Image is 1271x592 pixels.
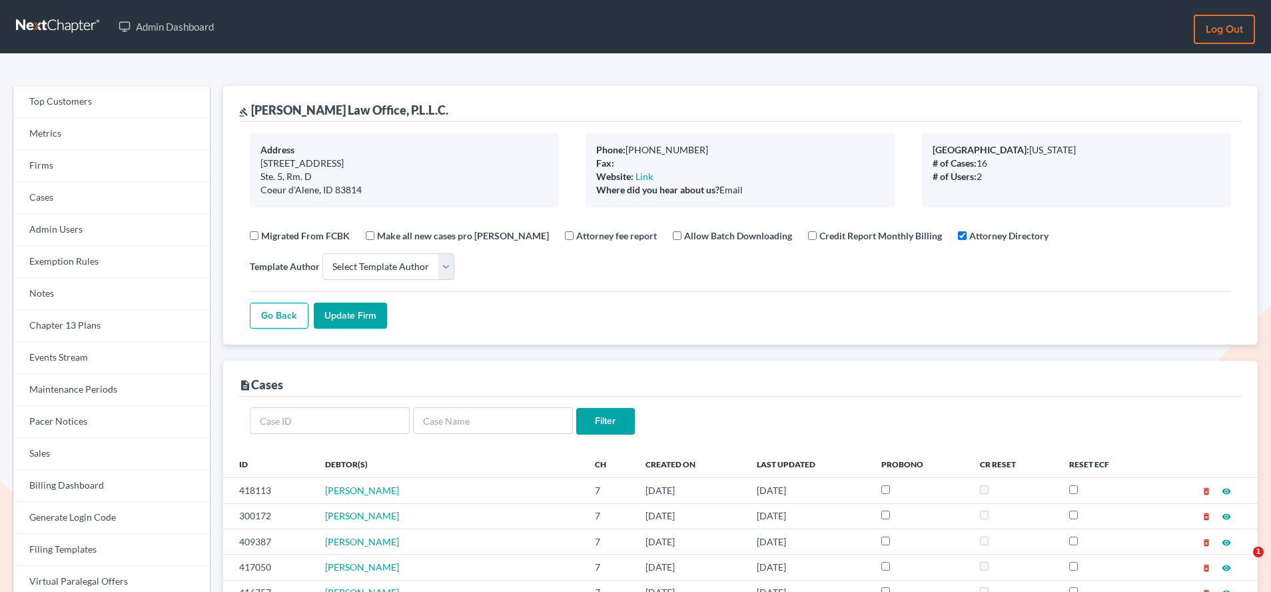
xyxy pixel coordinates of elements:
a: visibility [1222,510,1231,521]
div: [US_STATE] [933,143,1220,157]
a: delete_forever [1202,485,1211,496]
th: Created On [635,451,746,477]
label: Migrated From FCBK [261,229,350,243]
td: [DATE] [635,529,746,554]
a: Go Back [250,303,308,329]
label: Attorney fee report [576,229,657,243]
b: # of Cases: [933,157,977,169]
td: 7 [584,503,635,529]
a: Log out [1194,15,1255,44]
i: delete_forever [1202,487,1211,496]
iframe: Intercom live chat [1226,547,1258,579]
td: [DATE] [746,529,871,554]
b: Fax: [596,157,614,169]
a: delete_forever [1202,510,1211,521]
div: [PERSON_NAME] Law Office, P.L.L.C. [239,102,448,118]
a: Chapter 13 Plans [13,310,210,342]
b: [GEOGRAPHIC_DATA]: [933,144,1029,155]
b: Phone: [596,144,626,155]
td: 417050 [223,555,314,580]
td: 418113 [223,478,314,503]
a: Filing Templates [13,534,210,566]
td: [DATE] [635,478,746,503]
div: Coeur d'Alene, ID 83814 [260,183,548,197]
a: visibility [1222,536,1231,547]
a: Top Customers [13,86,210,118]
b: Address [260,144,294,155]
a: Exemption Rules [13,246,210,278]
input: Case Name [413,407,573,434]
a: Firms [13,150,210,182]
th: ID [223,451,314,477]
span: 1 [1253,547,1264,557]
td: [DATE] [635,503,746,529]
i: delete_forever [1202,563,1211,573]
a: Link [635,171,653,182]
a: Billing Dashboard [13,470,210,502]
label: Attorney Directory [969,229,1049,243]
td: [DATE] [635,555,746,580]
a: Pacer Notices [13,406,210,438]
input: Case ID [250,407,410,434]
i: delete_forever [1202,538,1211,547]
td: 7 [584,529,635,554]
i: visibility [1222,487,1231,496]
input: Update Firm [314,303,387,329]
i: visibility [1222,512,1231,521]
a: Admin Users [13,214,210,246]
div: Cases [239,377,283,393]
div: 2 [933,170,1220,183]
i: visibility [1222,563,1231,573]
a: Metrics [13,118,210,150]
a: Generate Login Code [13,502,210,534]
th: Debtor(s) [314,451,584,477]
td: 300172 [223,503,314,529]
a: Events Stream [13,342,210,374]
a: Cases [13,182,210,214]
a: Notes [13,278,210,310]
th: Reset ECF [1059,451,1154,477]
th: Last Updated [746,451,871,477]
a: [PERSON_NAME] [325,561,399,573]
a: Sales [13,438,210,470]
div: Ste. 5, Rm. D [260,170,548,183]
td: 7 [584,478,635,503]
a: visibility [1222,485,1231,496]
a: [PERSON_NAME] [325,536,399,547]
b: Website: [596,171,634,182]
a: delete_forever [1202,536,1211,547]
td: 7 [584,555,635,580]
label: Credit Report Monthly Billing [819,229,942,243]
div: [STREET_ADDRESS] [260,157,548,170]
td: [DATE] [746,555,871,580]
th: ProBono [871,451,969,477]
label: Allow Batch Downloading [684,229,792,243]
a: Admin Dashboard [112,15,220,39]
div: Email [596,183,884,197]
div: [PHONE_NUMBER] [596,143,884,157]
a: [PERSON_NAME] [325,510,399,521]
label: Make all new cases pro [PERSON_NAME] [377,229,549,243]
a: visibility [1222,561,1231,573]
th: CR Reset [969,451,1059,477]
i: visibility [1222,538,1231,547]
td: [DATE] [746,478,871,503]
a: Maintenance Periods [13,374,210,406]
i: description [239,379,251,391]
i: gavel [239,107,248,117]
i: delete_forever [1202,512,1211,521]
td: [DATE] [746,503,871,529]
b: # of Users: [933,171,977,182]
b: Where did you hear about us? [596,184,719,195]
a: [PERSON_NAME] [325,485,399,496]
label: Template Author [250,259,320,273]
input: Filter [576,408,635,435]
th: Ch [584,451,635,477]
td: 409387 [223,529,314,554]
a: delete_forever [1202,561,1211,573]
div: 16 [933,157,1220,170]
